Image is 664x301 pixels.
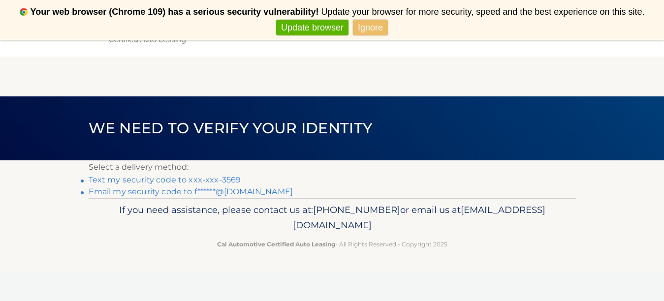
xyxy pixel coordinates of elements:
[95,239,569,249] p: - All Rights Reserved - Copyright 2025
[89,187,293,196] a: Email my security code to f******@[DOMAIN_NAME]
[89,160,576,174] p: Select a delivery method:
[89,175,241,184] a: Text my security code to xxx-xxx-3569
[95,202,569,234] p: If you need assistance, please contact us at: or email us at
[31,7,319,17] b: Your web browser (Chrome 109) has a serious security vulnerability!
[353,20,388,36] a: Ignore
[217,241,335,248] strong: Cal Automotive Certified Auto Leasing
[89,119,373,137] span: We need to verify your identity
[276,20,348,36] a: Update browser
[313,204,400,215] span: [PHONE_NUMBER]
[321,7,644,17] span: Update your browser for more security, speed and the best experience on this site.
